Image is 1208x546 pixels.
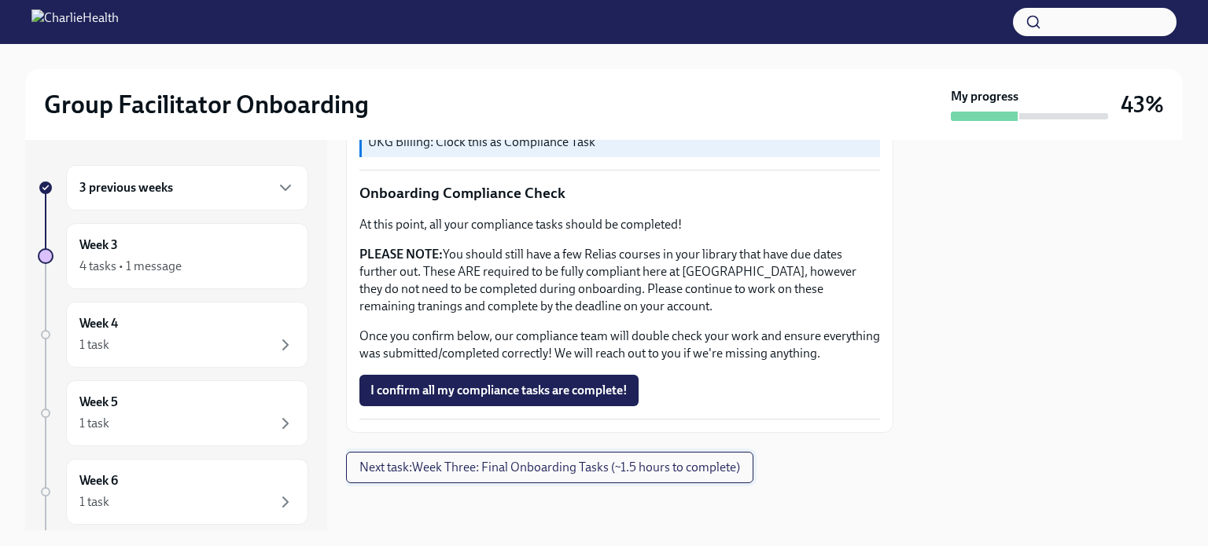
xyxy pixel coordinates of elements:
[359,246,880,315] p: You should still have a few Relias courses in your library that have due dates further out. These...
[79,236,118,254] h6: Week 3
[66,165,308,211] div: 3 previous weeks
[368,134,874,151] p: UKG Billing: Clock this as Compliance Task
[38,302,308,368] a: Week 41 task
[359,460,740,475] span: Next task : Week Three: Final Onboarding Tasks (~1.5 hours to complete)
[38,223,308,289] a: Week 34 tasks • 1 message
[79,315,118,332] h6: Week 4
[79,258,182,275] div: 4 tasks • 1 message
[79,394,118,411] h6: Week 5
[38,380,308,446] a: Week 51 task
[346,452,753,483] button: Next task:Week Three: Final Onboarding Tasks (~1.5 hours to complete)
[370,383,628,398] span: I confirm all my compliance tasks are complete!
[359,247,443,262] strong: PLEASE NOTE:
[359,328,880,362] p: Once you confirm below, our compliance team will double check your work and ensure everything was...
[359,216,880,233] p: At this point, all your compliance tasks should be completed!
[951,88,1018,105] strong: My progress
[44,89,369,120] h2: Group Facilitator Onboarding
[1121,90,1164,119] h3: 43%
[79,415,109,432] div: 1 task
[38,459,308,525] a: Week 61 task
[359,183,880,203] p: Onboarding Compliance Check
[31,9,119,35] img: CharlieHealth
[79,179,173,196] h6: 3 previous weeks
[79,493,109,511] div: 1 task
[79,472,118,489] h6: Week 6
[79,336,109,354] div: 1 task
[359,375,639,406] button: I confirm all my compliance tasks are complete!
